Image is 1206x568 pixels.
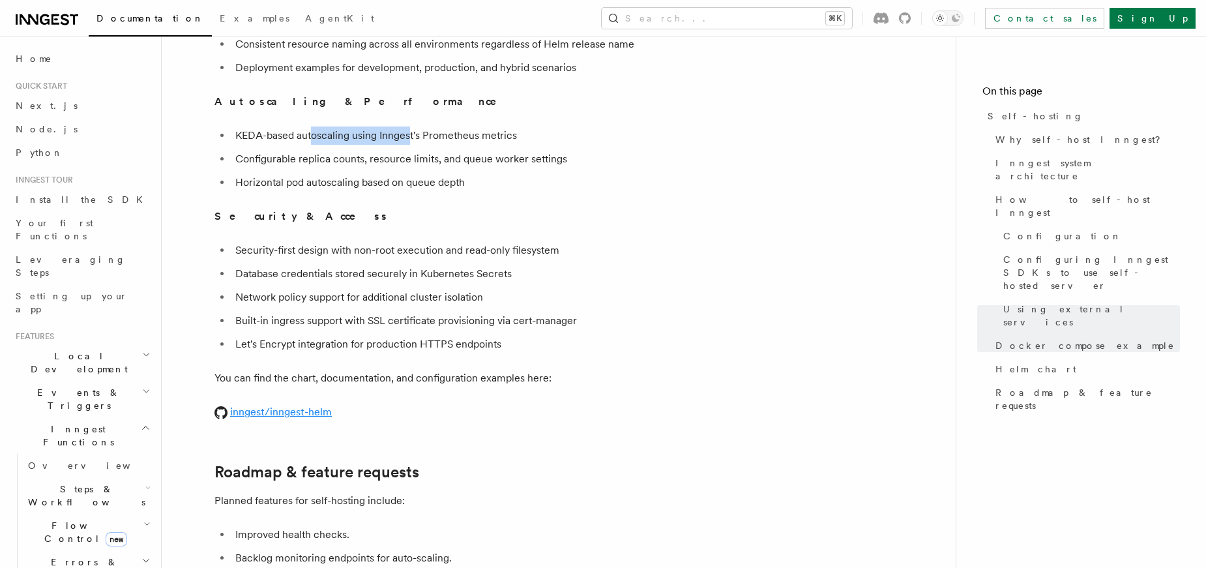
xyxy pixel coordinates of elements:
span: Node.js [16,124,78,134]
a: Setting up your app [10,284,153,321]
a: Inngest system architecture [990,151,1180,188]
li: Security-first design with non-root execution and read-only filesystem [231,241,736,260]
a: Examples [212,4,297,35]
a: Using external services [998,297,1180,334]
span: Steps & Workflows [23,483,145,509]
span: AgentKit [305,13,374,23]
span: Setting up your app [16,291,128,314]
kbd: ⌘K [826,12,844,25]
span: How to self-host Inngest [995,193,1180,219]
a: Documentation [89,4,212,37]
a: Sign Up [1110,8,1196,29]
button: Local Development [10,344,153,381]
a: Node.js [10,117,153,141]
a: Next.js [10,94,153,117]
span: Inngest system architecture [995,157,1180,183]
a: Configuration [998,224,1180,248]
a: AgentKit [297,4,382,35]
p: Planned features for self-hosting include: [214,492,736,510]
button: Events & Triggers [10,381,153,417]
span: Examples [220,13,289,23]
span: Events & Triggers [10,386,142,412]
span: Configuration [1003,230,1122,243]
a: Contact sales [985,8,1104,29]
span: Next.js [16,100,78,111]
span: Configuring Inngest SDKs to use self-hosted server [1003,253,1180,292]
li: Consistent resource naming across all environments regardless of Helm release name [231,35,736,53]
a: Roadmap & feature requests [990,381,1180,417]
a: Docker compose example [990,334,1180,357]
a: Configuring Inngest SDKs to use self-hosted server [998,248,1180,297]
a: Install the SDK [10,188,153,211]
span: Roadmap & feature requests [995,386,1180,412]
button: Steps & Workflows [23,477,153,514]
h4: On this page [982,83,1180,104]
li: KEDA-based autoscaling using Inngest's Prometheus metrics [231,127,736,145]
a: Roadmap & feature requests [214,463,419,481]
a: Self-hosting [982,104,1180,128]
span: Why self-host Inngest? [995,133,1169,146]
span: Leveraging Steps [16,254,126,278]
li: Built-in ingress support with SSL certificate provisioning via cert-manager [231,312,736,330]
strong: Autoscaling & Performance [214,95,515,108]
span: Python [16,147,63,158]
span: Helm chart [995,363,1076,376]
span: new [106,532,127,546]
a: How to self-host Inngest [990,188,1180,224]
span: Install the SDK [16,194,151,205]
span: Flow Control [23,519,143,545]
a: Python [10,141,153,164]
li: Configurable replica counts, resource limits, and queue worker settings [231,150,736,168]
a: inngest/inngest-helm [214,406,332,418]
li: Improved health checks. [231,526,736,544]
a: Overview [23,454,153,477]
li: Let's Encrypt integration for production HTTPS endpoints [231,335,736,353]
a: Helm chart [990,357,1180,381]
a: Leveraging Steps [10,248,153,284]
li: Database credentials stored securely in Kubernetes Secrets [231,265,736,283]
li: Backlog monitoring endpoints for auto-scaling. [231,549,736,567]
p: You can find the chart, documentation, and configuration examples here: [214,369,736,387]
span: Features [10,331,54,342]
span: Inngest tour [10,175,73,185]
span: Inngest Functions [10,423,141,449]
button: Search...⌘K [602,8,852,29]
span: Local Development [10,350,142,376]
li: Deployment examples for development, production, and hybrid scenarios [231,59,736,77]
button: Inngest Functions [10,417,153,454]
span: Quick start [10,81,67,91]
span: Home [16,52,52,65]
span: Self-hosting [988,110,1083,123]
span: Your first Functions [16,218,93,241]
span: Overview [28,460,162,471]
span: Documentation [96,13,204,23]
button: Flow Controlnew [23,514,153,550]
strong: Security & Access [214,210,389,222]
button: Toggle dark mode [932,10,963,26]
a: Your first Functions [10,211,153,248]
li: Horizontal pod autoscaling based on queue depth [231,173,736,192]
a: Why self-host Inngest? [990,128,1180,151]
li: Network policy support for additional cluster isolation [231,288,736,306]
span: Using external services [1003,303,1180,329]
span: Docker compose example [995,339,1175,352]
a: Home [10,47,153,70]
